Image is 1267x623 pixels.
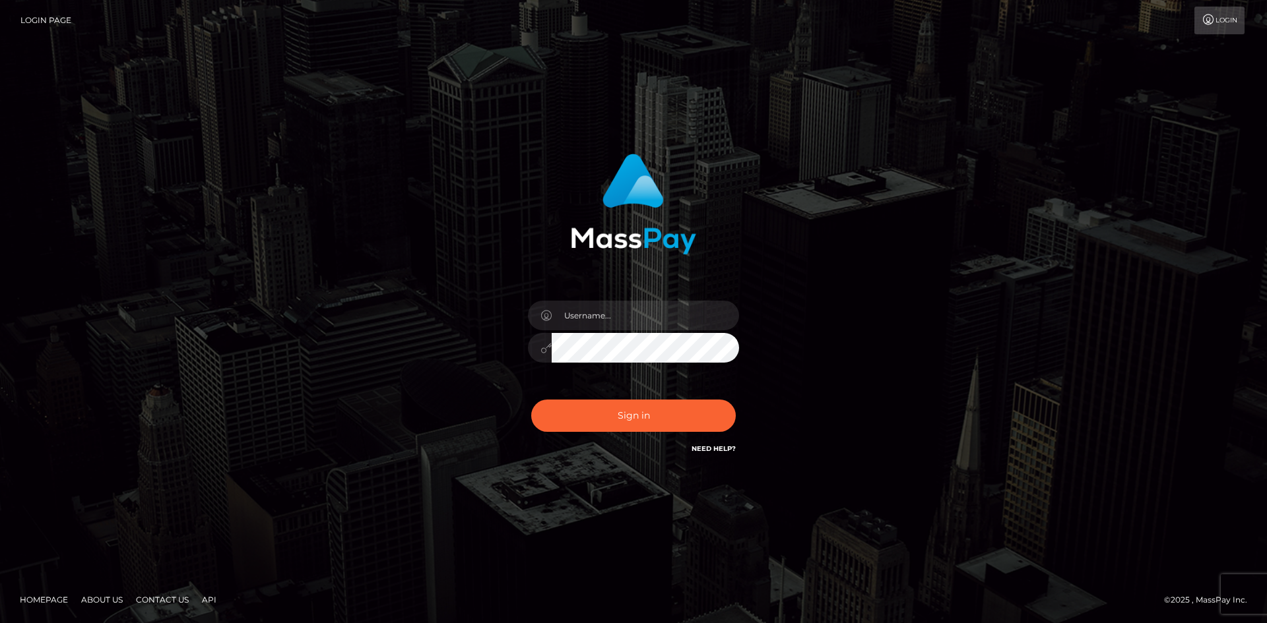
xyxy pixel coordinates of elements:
input: Username... [552,301,739,330]
a: Homepage [15,589,73,610]
a: Need Help? [692,444,736,453]
div: © 2025 , MassPay Inc. [1164,593,1257,607]
a: Login [1194,7,1245,34]
button: Sign in [531,400,736,432]
a: Login Page [20,7,71,34]
a: About Us [76,589,128,610]
img: MassPay Login [571,154,696,254]
a: Contact Us [131,589,194,610]
a: API [197,589,222,610]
